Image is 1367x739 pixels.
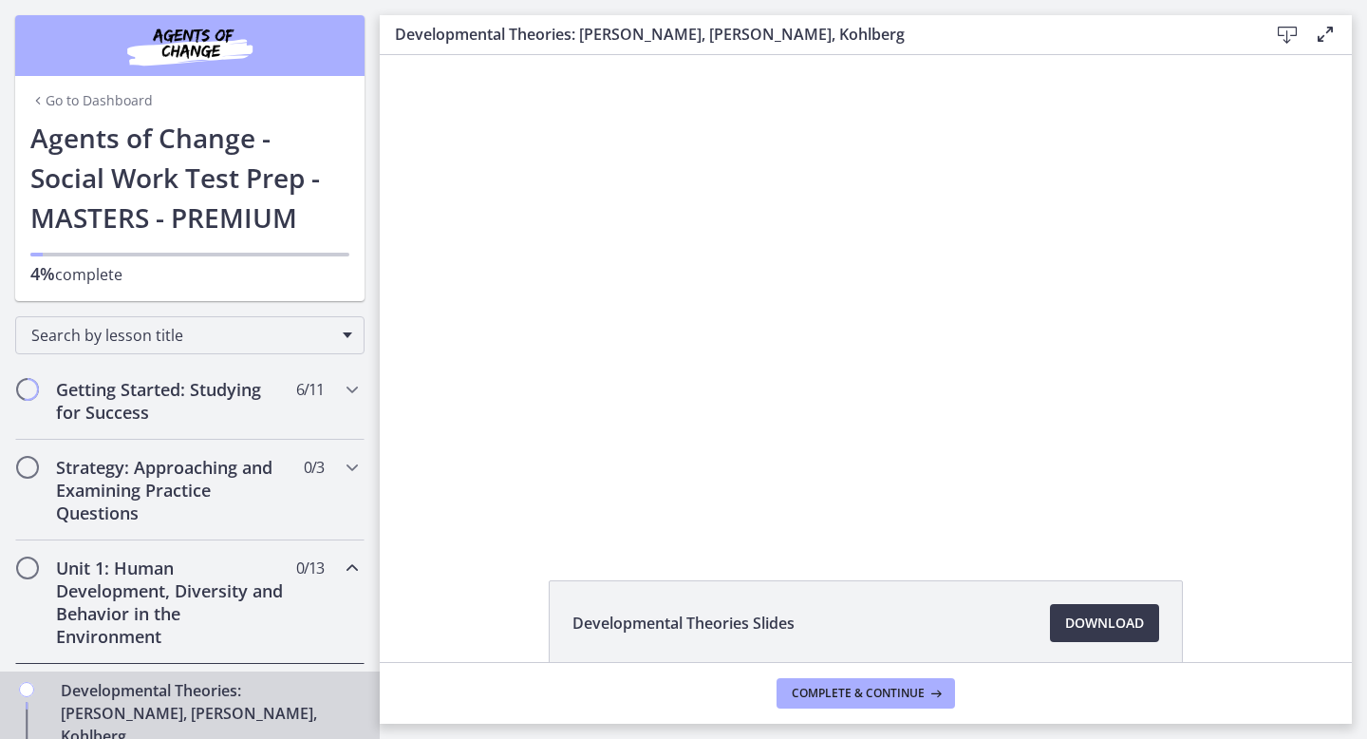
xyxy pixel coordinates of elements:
a: Go to Dashboard [30,91,153,110]
p: complete [30,262,349,286]
h3: Developmental Theories: [PERSON_NAME], [PERSON_NAME], Kohlberg [395,23,1238,46]
span: 4% [30,262,55,285]
span: Complete & continue [792,686,925,701]
div: Search by lesson title [15,316,365,354]
h2: Strategy: Approaching and Examining Practice Questions [56,456,288,524]
button: Complete & continue [777,678,955,709]
a: Download [1050,604,1159,642]
h2: Unit 1: Human Development, Diversity and Behavior in the Environment [56,557,288,648]
h1: Agents of Change - Social Work Test Prep - MASTERS - PREMIUM [30,118,349,237]
span: 0 / 3 [304,456,324,479]
h2: Getting Started: Studying for Success [56,378,288,424]
span: Developmental Theories Slides [572,612,795,635]
iframe: Video Lesson [380,55,1352,537]
span: 0 / 13 [296,557,324,579]
span: Download [1065,612,1144,635]
img: Agents of Change [76,23,304,68]
span: 6 / 11 [296,378,324,401]
span: Search by lesson title [31,325,333,346]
